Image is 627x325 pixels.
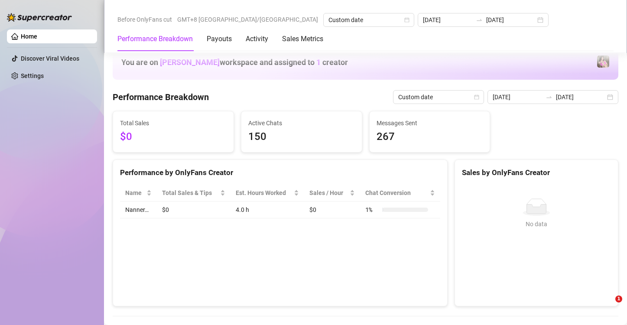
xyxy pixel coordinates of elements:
[157,201,230,218] td: $0
[328,13,409,26] span: Custom date
[246,34,268,44] div: Activity
[556,92,605,102] input: End date
[160,58,220,67] span: [PERSON_NAME]
[465,219,608,229] div: No data
[304,201,360,218] td: $0
[493,92,542,102] input: Start date
[162,188,218,198] span: Total Sales & Tips
[476,16,483,23] span: to
[597,55,609,68] img: Nanner
[304,185,360,201] th: Sales / Hour
[365,205,379,214] span: 1 %
[377,118,483,128] span: Messages Sent
[120,129,227,145] span: $0
[462,167,611,179] div: Sales by OnlyFans Creator
[177,13,318,26] span: GMT+8 [GEOGRAPHIC_DATA]/[GEOGRAPHIC_DATA]
[248,129,355,145] span: 150
[598,296,618,316] iframe: Intercom live chat
[120,201,157,218] td: Nanner…
[207,34,232,44] div: Payouts
[398,91,479,104] span: Custom date
[486,15,536,25] input: End date
[120,185,157,201] th: Name
[377,129,483,145] span: 267
[546,94,552,101] span: to
[404,17,409,23] span: calendar
[231,201,304,218] td: 4.0 h
[615,296,622,302] span: 1
[113,91,209,103] h4: Performance Breakdown
[157,185,230,201] th: Total Sales & Tips
[21,72,44,79] a: Settings
[476,16,483,23] span: swap-right
[120,167,440,179] div: Performance by OnlyFans Creator
[474,94,479,100] span: calendar
[21,55,79,62] a: Discover Viral Videos
[423,15,472,25] input: Start date
[121,58,348,67] h1: You are on workspace and assigned to creator
[7,13,72,22] img: logo-BBDzfeDw.svg
[120,118,227,128] span: Total Sales
[21,33,37,40] a: Home
[248,118,355,128] span: Active Chats
[316,58,321,67] span: 1
[360,185,440,201] th: Chat Conversion
[117,13,172,26] span: Before OnlyFans cut
[546,94,552,101] span: swap-right
[125,188,145,198] span: Name
[117,34,193,44] div: Performance Breakdown
[365,188,428,198] span: Chat Conversion
[282,34,323,44] div: Sales Metrics
[236,188,292,198] div: Est. Hours Worked
[309,188,348,198] span: Sales / Hour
